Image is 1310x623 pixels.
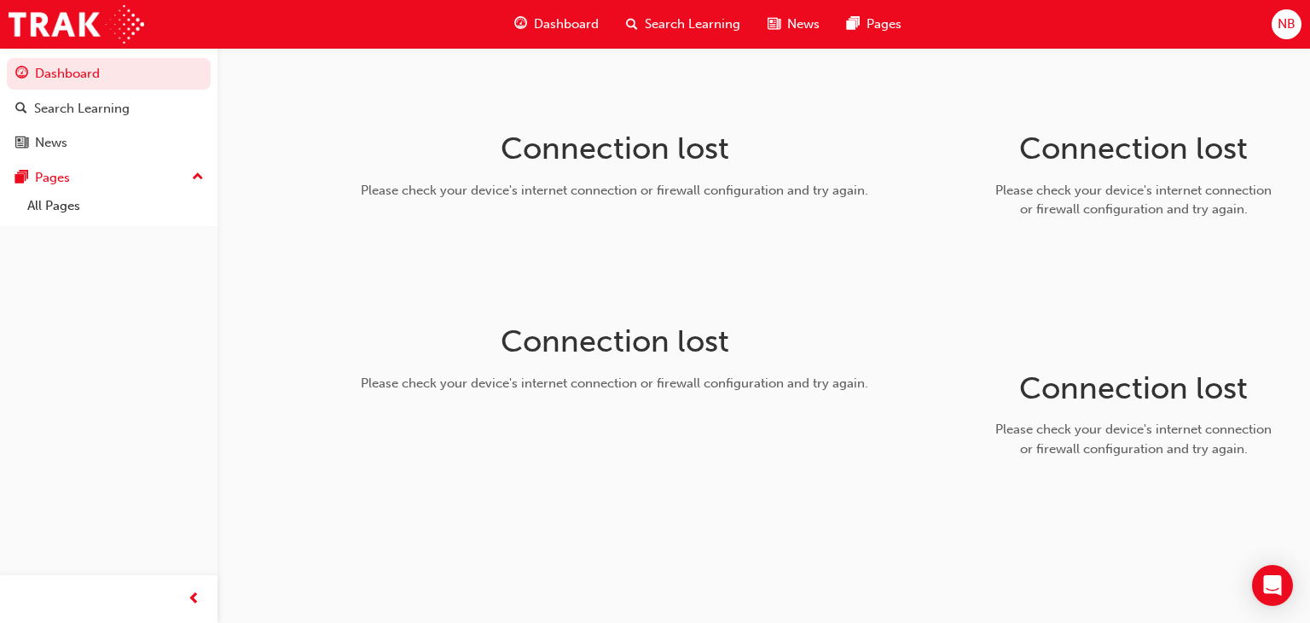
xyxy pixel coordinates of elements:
[20,193,211,219] a: All Pages
[991,420,1276,458] div: Please check your device's internet connection or firewall configuration and try again.
[7,162,211,194] button: Pages
[7,58,211,90] a: Dashboard
[192,166,204,189] span: up-icon
[15,102,27,117] span: search-icon
[534,15,599,34] span: Dashboard
[188,589,200,610] span: prev-icon
[768,14,780,35] span: news-icon
[1278,15,1296,34] span: NB
[612,7,754,42] a: search-iconSearch Learning
[345,374,885,393] div: Please check your device's internet connection or firewall configuration and try again.
[514,14,527,35] span: guage-icon
[15,136,28,151] span: news-icon
[1252,565,1293,606] div: Open Intercom Messenger
[35,168,70,188] div: Pages
[501,7,612,42] a: guage-iconDashboard
[867,15,901,34] span: Pages
[645,15,740,34] span: Search Learning
[626,14,638,35] span: search-icon
[15,67,28,82] span: guage-icon
[345,323,885,360] h1: Connection lost
[787,15,820,34] span: News
[34,99,130,119] div: Search Learning
[833,7,915,42] a: pages-iconPages
[754,7,833,42] a: news-iconNews
[847,14,860,35] span: pages-icon
[15,171,28,186] span: pages-icon
[345,130,885,167] h1: Connection lost
[1272,9,1301,39] button: NB
[991,370,1276,407] h1: Connection lost
[7,55,211,162] button: DashboardSearch LearningNews
[35,133,67,153] div: News
[991,181,1276,219] div: Please check your device's internet connection or firewall configuration and try again.
[345,181,885,201] div: Please check your device's internet connection or firewall configuration and try again.
[991,130,1276,167] h1: Connection lost
[9,5,144,44] img: Trak
[7,127,211,159] a: News
[7,93,211,125] a: Search Learning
